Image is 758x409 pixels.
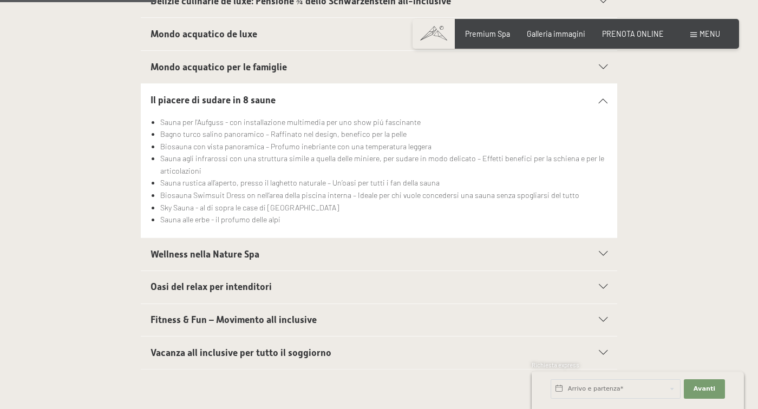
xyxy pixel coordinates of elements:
li: Sauna rustica all’aperto, presso il laghetto naturale – Un’oasi per tutti i fan della sauna [160,177,608,189]
li: Sauna agli infrarossi con una struttura simile a quella delle miniere, per sudare in modo delicat... [160,153,608,177]
span: Avanti [694,385,715,393]
span: Vacanza all inclusive per tutto il soggiorno [151,347,331,358]
span: Mondo acquatico de luxe [151,29,257,39]
span: Richiesta express [532,361,579,368]
li: Bagno turco salino panoramico – Raffinato nel design, benefico per la pelle [160,128,608,141]
a: Premium Spa [465,29,510,38]
li: Biosauna Swimsuit Dress on nell’area della piscina interna – Ideale per chi vuole concedersi una ... [160,189,608,202]
a: Galleria immagini [527,29,585,38]
li: Sky Sauna - al di sopra le case di [GEOGRAPHIC_DATA] [160,202,608,214]
li: Sauna per l'Aufguss - con installazione multimedia per uno show piú fascinante [160,116,608,129]
span: Fitness & Fun – Movimento all inclusive [151,314,317,325]
button: Avanti [684,379,725,399]
span: Menu [700,29,720,38]
a: PRENOTA ONLINE [602,29,664,38]
span: Oasi del relax per intenditori [151,281,272,292]
li: Biosauna con vista panoramica – Profumo inebriante con una temperatura leggera [160,141,608,153]
span: Il piacere di sudare in 8 saune [151,95,276,105]
span: Wellness nella Nature Spa [151,249,259,260]
span: Mondo acquatico per le famiglie [151,62,287,72]
li: Sauna alle erbe - il profumo delle alpi [160,214,608,226]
